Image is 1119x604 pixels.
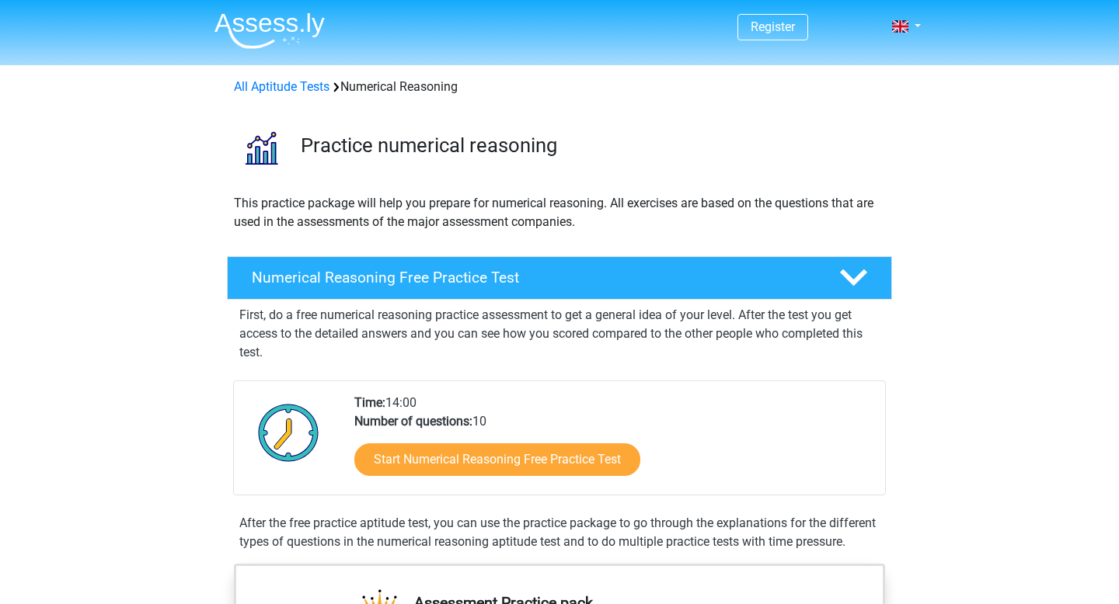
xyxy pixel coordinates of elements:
h4: Numerical Reasoning Free Practice Test [252,269,814,286]
img: Clock [249,394,328,471]
b: Number of questions: [354,414,472,429]
div: Numerical Reasoning [228,78,891,96]
b: Time: [354,395,385,410]
h3: Practice numerical reasoning [301,134,880,158]
p: First, do a free numerical reasoning practice assessment to get a general idea of your level. Aft... [239,306,880,362]
p: This practice package will help you prepare for numerical reasoning. All exercises are based on t... [234,194,885,231]
a: All Aptitude Tests [234,79,329,94]
a: Numerical Reasoning Free Practice Test [221,256,898,300]
img: numerical reasoning [228,115,294,181]
a: Register [751,19,795,34]
img: Assessly [214,12,325,49]
a: Start Numerical Reasoning Free Practice Test [354,443,640,476]
div: After the free practice aptitude test, you can use the practice package to go through the explana... [233,514,886,551]
div: 14:00 10 [343,394,884,495]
